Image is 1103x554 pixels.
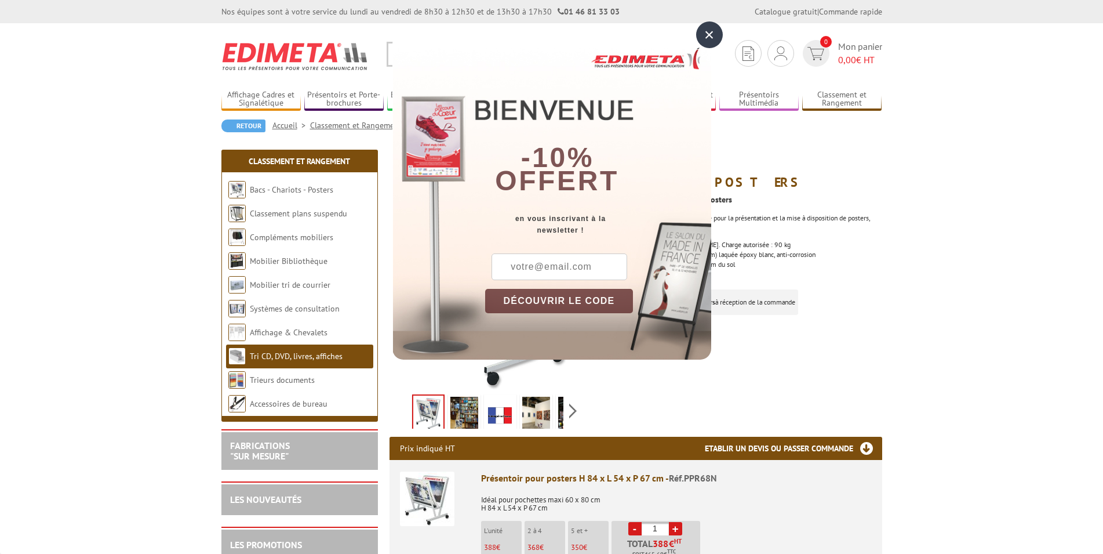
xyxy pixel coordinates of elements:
[485,213,711,236] div: en vous inscrivant à la newsletter !
[495,165,619,196] font: offert
[521,142,594,173] b: -10%
[492,254,627,280] input: votre@email.com
[485,289,634,313] button: DÉCOUVRIR LE CODE
[696,21,723,48] div: ×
